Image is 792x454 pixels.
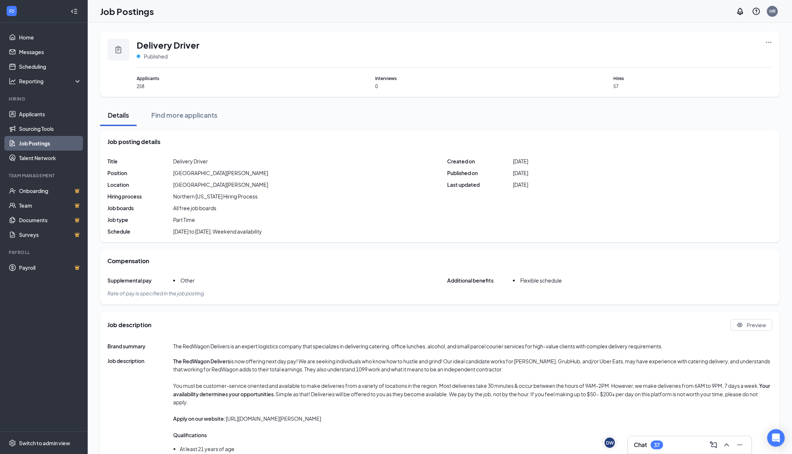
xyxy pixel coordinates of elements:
[767,429,785,447] div: Open Intercom Messenger
[709,440,718,449] svg: ComposeMessage
[19,213,81,227] a: DocumentsCrown
[19,439,70,447] div: Switch to admin view
[9,439,16,447] svg: Settings
[513,169,528,177] span: [DATE]
[447,158,513,165] span: Created on
[19,151,81,165] a: Talent Network
[107,277,173,289] span: Supplemental pay
[19,227,81,242] a: SurveysCrown
[71,8,78,15] svg: Collapse
[107,216,173,223] span: Job type
[736,7,745,16] svg: Notifications
[107,181,173,188] span: Location
[752,7,761,16] svg: QuestionInfo
[173,181,268,188] span: [GEOGRAPHIC_DATA][PERSON_NAME]
[137,75,296,82] span: Applicants
[613,83,772,90] span: 57
[173,382,772,406] p: You must be customer-service oriented and available to make deliveries from a variety of location...
[613,75,772,82] span: Hires
[447,169,513,177] span: Published on
[736,322,743,328] svg: Eye
[180,445,772,453] li: At least 21 years of age
[708,439,719,451] button: ComposeMessage
[19,107,81,121] a: Applicants
[19,136,81,151] a: Job Postings
[107,169,173,177] span: Position
[107,321,151,329] span: Job description
[107,138,160,146] span: Job posting details
[173,358,230,364] strong: The RedWagon Delivers
[173,382,770,397] strong: Your availability determines your opportunities.
[375,75,534,82] span: Interviews
[19,184,81,198] a: OnboardingCrown
[137,83,296,90] span: 258
[173,357,772,374] p: is now offering next day pay! We are seeking individuals who know how to hustle and grind! Our id...
[107,204,173,212] span: Job boards
[9,249,80,256] div: Payroll
[722,440,731,449] svg: ChevronUp
[107,193,173,200] span: Hiring process
[447,181,513,188] span: Last updated
[375,83,534,90] span: 0
[173,415,772,423] p: [URL][DOMAIN_NAME][PERSON_NAME]
[173,158,208,165] span: Delivery Driver
[9,77,16,85] svg: Analysis
[173,343,663,350] span: The RedWagon Delivers is an expert logistics company that specializes in delivering catering, off...
[173,216,195,223] span: Part Time
[114,45,123,54] svg: Clipboard
[144,53,168,60] span: Published
[19,59,81,74] a: Scheduling
[734,439,746,451] button: Minimize
[100,5,154,18] h1: Job Postings
[513,181,528,188] span: [DATE]
[606,440,614,446] div: DW
[107,228,173,235] span: Schedule
[173,415,226,422] strong: Apply on our website:
[765,39,772,46] svg: Ellipses
[173,228,262,235] span: [DATE] to [DATE], Weekend availability
[151,110,217,120] div: Find more applicants
[8,7,15,15] svg: WorkstreamLogo
[513,158,528,165] span: [DATE]
[173,169,268,177] div: [GEOGRAPHIC_DATA][PERSON_NAME]
[137,39,199,51] span: Delivery Driver
[769,8,776,14] div: HR
[107,110,129,120] div: Details
[107,257,149,265] span: Compensation
[447,277,513,289] span: Additional benefits
[173,204,216,212] span: All free job boards
[19,260,81,275] a: PayrollCrown
[19,198,81,213] a: TeamCrown
[9,173,80,179] div: Team Management
[634,441,647,449] h3: Chat
[747,321,766,329] span: Preview
[654,442,660,448] div: 37
[107,290,204,296] span: Rate of pay is specified in the job posting
[9,96,80,102] div: Hiring
[173,432,207,438] strong: Qualifications
[730,319,772,331] button: Eye Preview
[107,343,173,350] span: Brand summary
[107,158,173,165] span: Title
[19,30,81,45] a: Home
[180,277,195,284] span: Other
[520,277,562,284] span: Flexible schedule
[173,193,258,200] div: Northern [US_STATE] Hiring Process
[721,439,732,451] button: ChevronUp
[735,440,744,449] svg: Minimize
[19,121,81,136] a: Sourcing Tools
[19,77,82,85] div: Reporting
[19,45,81,59] a: Messages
